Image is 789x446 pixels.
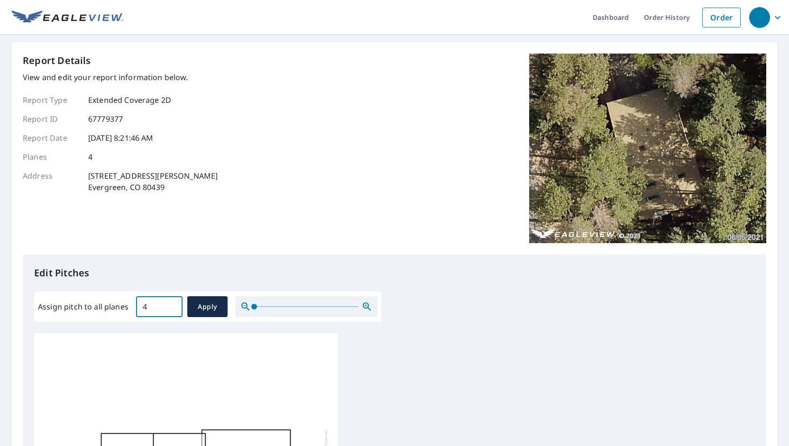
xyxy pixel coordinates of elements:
[23,132,80,144] p: Report Date
[702,8,741,27] a: Order
[88,170,218,193] p: [STREET_ADDRESS][PERSON_NAME] Evergreen, CO 80439
[88,94,171,106] p: Extended Coverage 2D
[88,151,92,163] p: 4
[23,72,218,83] p: View and edit your report information below.
[34,266,755,280] p: Edit Pitches
[88,113,123,125] p: 67779377
[529,54,766,243] img: Top image
[23,94,80,106] p: Report Type
[38,301,128,312] label: Assign pitch to all planes
[23,113,80,125] p: Report ID
[187,296,228,317] button: Apply
[195,301,220,313] span: Apply
[88,132,154,144] p: [DATE] 8:21:46 AM
[136,293,183,320] input: 00.0
[23,54,91,68] p: Report Details
[23,170,80,193] p: Address
[11,10,123,25] img: EV Logo
[23,151,80,163] p: Planes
